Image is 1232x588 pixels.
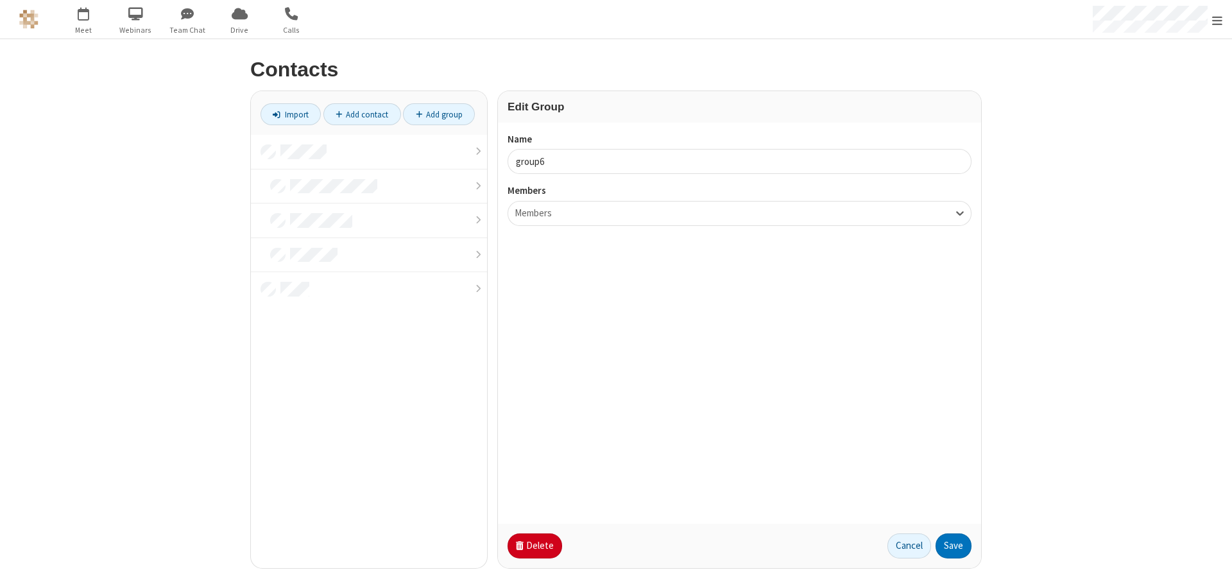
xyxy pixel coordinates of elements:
label: Name [508,132,971,147]
span: Webinars [112,24,160,36]
span: Team Chat [164,24,212,36]
input: Name [508,149,971,174]
img: QA Selenium DO NOT DELETE OR CHANGE [19,10,38,29]
button: Save [936,533,971,559]
span: Meet [60,24,108,36]
a: Add group [403,103,475,125]
span: Calls [268,24,316,36]
label: Members [508,184,971,198]
iframe: Chat [1200,555,1222,579]
button: Delete [508,533,562,559]
a: Add contact [323,103,401,125]
h2: Contacts [250,58,982,81]
h3: Edit Group [508,101,971,113]
a: Cancel [887,533,931,559]
a: Import [261,103,321,125]
span: Drive [216,24,264,36]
